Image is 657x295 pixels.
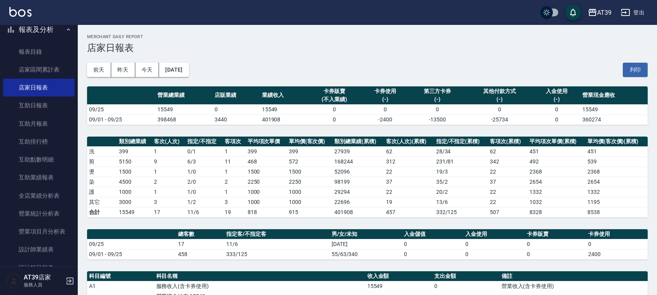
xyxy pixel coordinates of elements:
[332,146,384,156] td: 27939
[3,223,75,241] a: 營業項目月分析表
[384,156,434,167] td: 312
[260,86,307,105] th: 業績收入
[585,167,648,177] td: 2368
[488,187,528,197] td: 22
[585,156,648,167] td: 539
[402,249,463,259] td: 0
[223,156,246,167] td: 11
[432,281,500,291] td: 0
[585,146,648,156] td: 451
[185,187,223,197] td: 1 / 0
[332,207,384,217] td: 401908
[176,229,225,239] th: 總客數
[185,167,223,177] td: 1 / 0
[6,273,22,289] img: Person
[402,239,463,249] td: 0
[411,95,464,104] div: (-)
[176,239,225,249] td: 17
[223,177,246,187] td: 2
[363,95,407,104] div: (-)
[332,137,384,147] th: 類別總業績(累積)
[384,146,434,156] td: 62
[330,249,402,259] td: 55/63/340
[223,207,246,217] td: 19
[223,167,246,177] td: 1
[117,167,152,177] td: 1500
[223,146,246,156] td: 1
[287,187,332,197] td: 1000
[3,97,75,114] a: 互助日報表
[528,137,585,147] th: 平均項次單價(累積)
[409,104,466,114] td: 0
[152,197,185,207] td: 3
[535,95,578,104] div: (-)
[246,167,287,177] td: 1500
[535,87,578,95] div: 入金使用
[117,137,152,147] th: 類別總業績
[152,187,185,197] td: 1
[466,114,533,125] td: -25734
[246,146,287,156] td: 399
[154,281,365,291] td: 服務收入(含卡券使用)
[488,156,528,167] td: 342
[309,95,360,104] div: (不入業績)
[117,146,152,156] td: 399
[287,197,332,207] td: 1000
[87,137,648,218] table: a dense table
[152,167,185,177] td: 1
[500,271,648,281] th: 備註
[156,114,213,125] td: 398468
[224,229,329,239] th: 指定客/不指定客
[152,156,185,167] td: 9
[287,207,332,217] td: 915
[585,5,615,21] button: AT39
[87,34,648,39] h2: Merchant Daily Report
[585,137,648,147] th: 單均價(客次價)(累積)
[363,87,407,95] div: 卡券使用
[185,197,223,207] td: 1 / 2
[597,8,612,18] div: AT39
[488,167,528,177] td: 22
[332,197,384,207] td: 22696
[87,146,117,156] td: 洗
[87,229,648,260] table: a dense table
[152,137,185,147] th: 客次(人次)
[87,249,176,259] td: 09/01 - 09/25
[3,169,75,186] a: 互助業績報表
[365,271,433,281] th: 收入金額
[330,229,402,239] th: 男/女/未知
[159,63,189,77] button: [DATE]
[213,114,260,125] td: 3440
[411,87,464,95] div: 第三方卡券
[434,197,488,207] td: 13 / 6
[528,207,585,217] td: 8328
[87,86,648,125] table: a dense table
[463,229,525,239] th: 入金使用
[330,239,402,249] td: [DATE]
[384,137,434,147] th: 客次(人次)(累積)
[402,229,463,239] th: 入金儲值
[185,146,223,156] td: 0 / 1
[156,104,213,114] td: 15549
[3,151,75,169] a: 互助點數明細
[525,249,586,259] td: 0
[528,156,585,167] td: 492
[463,249,525,259] td: 0
[224,249,329,259] td: 333/125
[24,274,63,281] h5: AT39店家
[87,239,176,249] td: 09/25
[488,207,528,217] td: 507
[87,114,156,125] td: 09/01 - 09/25
[246,197,287,207] td: 1000
[24,281,63,288] p: 服務人員
[585,197,648,207] td: 1195
[488,197,528,207] td: 22
[528,146,585,156] td: 451
[434,177,488,187] td: 35 / 2
[287,146,332,156] td: 399
[111,63,135,77] button: 昨天
[384,197,434,207] td: 19
[117,197,152,207] td: 3000
[434,207,488,217] td: 332/125
[533,104,580,114] td: 0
